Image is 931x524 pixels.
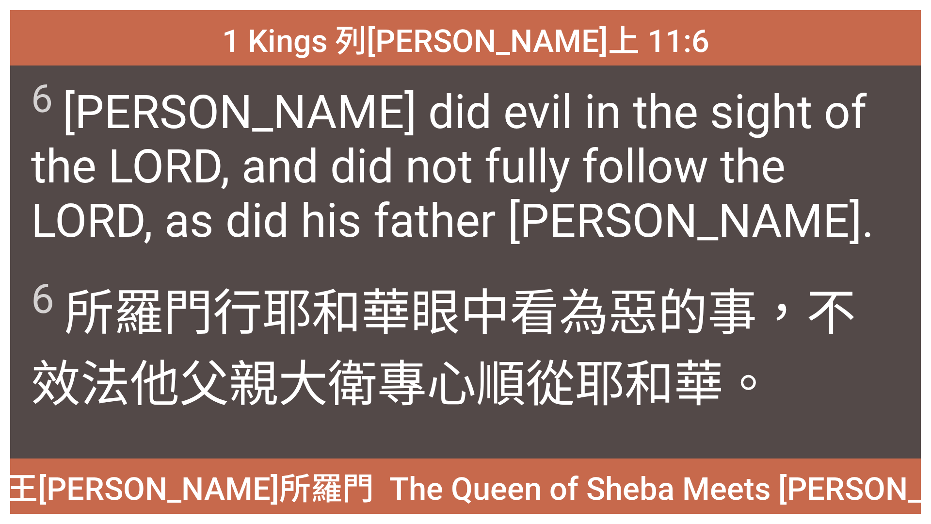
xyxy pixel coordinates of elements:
[31,275,54,323] sup: 6
[377,355,773,413] wh1732: 專心順從
[278,355,773,413] wh1: 大衛
[222,16,709,61] span: 1 Kings 列[PERSON_NAME]上 11:6
[31,284,856,413] wh6213: 耶和華
[31,284,856,413] wh8010: 行
[31,284,856,413] wh3068: 眼中
[31,284,856,413] wh5869: 看為惡
[31,76,900,248] span: [PERSON_NAME] did evil in the sight of the LORD, and did not fully follow the LORD, as did his fa...
[575,355,773,413] wh310: 耶和華
[31,273,900,415] span: 所羅門
[31,284,856,413] wh7451: 的事，不效法他父親
[31,76,53,122] sup: 6
[723,355,773,413] wh3068: 。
